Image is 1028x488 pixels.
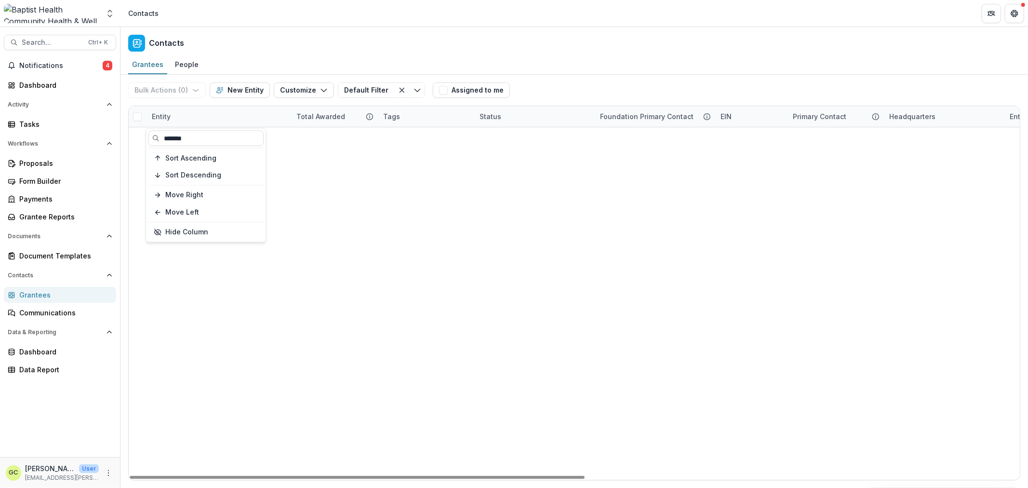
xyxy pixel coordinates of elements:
div: Payments [19,194,108,204]
div: Grantee Reports [19,212,108,222]
button: Sort Descending [148,168,264,183]
div: Status [474,106,594,127]
button: Assigned to me [433,82,510,98]
div: Headquarters [883,111,941,122]
img: Baptist Health Community Health & Well Being logo [4,4,99,23]
div: EIN [715,106,787,127]
span: Workflows [8,140,103,147]
span: Data & Reporting [8,329,103,336]
div: Status [474,111,507,122]
div: Primary Contact [787,111,852,122]
div: Dashboard [19,80,108,90]
div: Grantees [19,290,108,300]
div: Data Report [19,365,108,375]
button: Toggle menu [410,82,425,98]
button: Sort Ascending [148,150,264,166]
div: Form Builder [19,176,108,186]
button: Customize [274,82,334,98]
div: Tags [377,111,406,122]
div: Communications [19,308,108,318]
a: Grantees [128,55,167,74]
div: Headquarters [883,106,1004,127]
div: Grantees [128,57,167,71]
a: Communications [4,305,116,321]
div: Entity [146,111,176,122]
span: Documents [8,233,103,240]
a: Form Builder [4,173,116,189]
a: Dashboard [4,344,116,360]
div: Total Awarded [291,106,377,127]
button: Partners [982,4,1001,23]
span: Sort Ascending [165,154,216,162]
button: New Entity [210,82,270,98]
a: Data Report [4,362,116,378]
button: Open Contacts [4,268,116,283]
button: Open entity switcher [103,4,117,23]
div: Primary Contact [787,106,883,127]
div: Tags [377,106,474,127]
p: User [79,464,99,473]
button: More [103,467,114,479]
div: Entity [146,106,291,127]
a: Payments [4,191,116,207]
a: Grantees [4,287,116,303]
div: Total Awarded [291,111,351,122]
button: Search... [4,35,116,50]
p: [EMAIL_ADDRESS][PERSON_NAME][DOMAIN_NAME] [25,474,99,482]
button: Move Left [148,205,264,220]
button: Open Documents [4,229,116,244]
button: Bulk Actions (0) [128,82,206,98]
span: Search... [22,39,82,47]
div: Foundation Primary Contact [594,111,699,122]
div: Foundation Primary Contact [594,106,715,127]
span: Activity [8,101,103,108]
button: Clear filter [394,82,410,98]
button: Default Filter [338,82,394,98]
a: Grantee Reports [4,209,116,225]
h2: Contacts [149,39,184,48]
a: Tasks [4,116,116,132]
button: Move Right [148,188,264,203]
a: Document Templates [4,248,116,264]
button: Open Data & Reporting [4,325,116,340]
div: Tasks [19,119,108,129]
div: People [171,57,202,71]
span: 4 [103,61,112,70]
button: Open Activity [4,97,116,112]
a: Proposals [4,155,116,171]
div: Glenwood Charles [9,470,18,476]
button: Get Help [1005,4,1024,23]
div: Proposals [19,158,108,168]
button: Open Workflows [4,136,116,151]
button: Hide Column [148,225,264,240]
div: EIN [715,111,737,122]
nav: breadcrumb [124,6,162,20]
div: Ctrl + K [86,37,110,48]
a: Dashboard [4,77,116,93]
a: People [171,55,202,74]
span: Notifications [19,62,103,70]
p: [PERSON_NAME] [25,463,75,474]
div: Dashboard [19,347,108,357]
div: Contacts [128,8,159,18]
span: Sort Descending [165,171,221,179]
div: Document Templates [19,251,108,261]
span: Contacts [8,272,103,279]
button: Notifications4 [4,58,116,73]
